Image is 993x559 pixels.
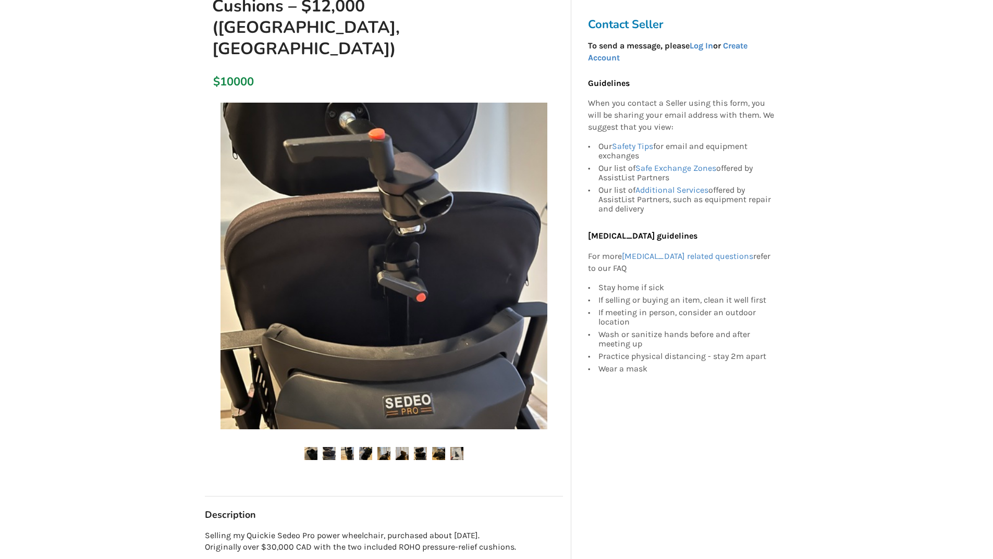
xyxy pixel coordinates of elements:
[598,350,775,363] div: Practice physical distancing - stay 2m apart
[341,447,354,460] img: quickie sedeo pro power wheelchair + 2 roho cushions – $12,000 (port alberni, bc)-wheelchair-mobi...
[432,447,445,460] img: quickie sedeo pro power wheelchair + 2 roho cushions – $12,000 (port alberni, bc)-wheelchair-mobi...
[588,78,630,88] b: Guidelines
[598,184,775,214] div: Our list of offered by AssistList Partners, such as equipment repair and delivery
[622,251,753,261] a: [MEDICAL_DATA] related questions
[359,447,372,460] img: quickie sedeo pro power wheelchair + 2 roho cushions – $12,000 (port alberni, bc)-wheelchair-mobi...
[588,251,775,275] p: For more refer to our FAQ
[588,98,775,134] p: When you contact a Seller using this form, you will be sharing your email address with them. We s...
[213,74,219,89] div: $10000
[690,41,713,51] a: Log In
[205,509,563,521] h3: Description
[450,447,463,460] img: quickie sedeo pro power wheelchair + 2 roho cushions – $12,000 (port alberni, bc)-wheelchair-mobi...
[635,163,716,173] a: Safe Exchange Zones
[598,162,775,184] div: Our list of offered by AssistList Partners
[598,142,775,162] div: Our for email and equipment exchanges
[396,447,409,460] img: quickie sedeo pro power wheelchair + 2 roho cushions – $12,000 (port alberni, bc)-wheelchair-mobi...
[414,447,427,460] img: quickie sedeo pro power wheelchair + 2 roho cushions – $12,000 (port alberni, bc)-wheelchair-mobi...
[612,141,653,151] a: Safety Tips
[598,294,775,306] div: If selling or buying an item, clean it well first
[588,17,780,32] h3: Contact Seller
[304,447,317,460] img: quickie sedeo pro power wheelchair + 2 roho cushions – $12,000 (port alberni, bc)-wheelchair-mobi...
[598,306,775,328] div: If meeting in person, consider an outdoor location
[635,185,708,195] a: Additional Services
[598,328,775,350] div: Wash or sanitize hands before and after meeting up
[588,231,697,241] b: [MEDICAL_DATA] guidelines
[588,41,747,63] strong: To send a message, please or
[598,283,775,294] div: Stay home if sick
[323,447,336,460] img: quickie sedeo pro power wheelchair + 2 roho cushions – $12,000 (port alberni, bc)-wheelchair-mobi...
[377,447,390,460] img: quickie sedeo pro power wheelchair + 2 roho cushions – $12,000 (port alberni, bc)-wheelchair-mobi...
[598,363,775,374] div: Wear a mask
